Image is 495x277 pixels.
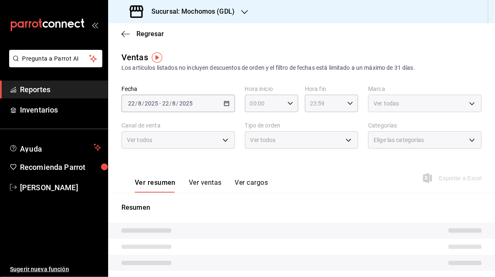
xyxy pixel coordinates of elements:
[22,54,89,63] span: Pregunta a Parrot AI
[250,136,276,144] span: Ver todos
[20,182,101,193] span: [PERSON_NAME]
[136,30,164,38] span: Regresar
[121,203,482,213] p: Resumen
[162,100,169,107] input: --
[121,30,164,38] button: Regresar
[135,179,268,193] div: navigation tabs
[152,52,162,63] img: Tooltip marker
[9,50,102,67] button: Pregunta a Parrot AI
[142,100,144,107] span: /
[159,100,161,107] span: -
[179,100,193,107] input: ----
[20,162,101,173] span: Recomienda Parrot
[144,100,158,107] input: ----
[20,142,90,152] span: Ayuda
[176,100,179,107] span: /
[121,123,235,129] label: Canal de venta
[121,64,482,72] div: Los artículos listados no incluyen descuentos de orden y el filtro de fechas está limitado a un m...
[138,100,142,107] input: --
[189,179,222,193] button: Ver ventas
[368,123,482,129] label: Categorías
[235,179,268,193] button: Ver cargos
[169,100,172,107] span: /
[6,60,102,69] a: Pregunta a Parrot AI
[374,99,399,108] span: Ver todas
[368,86,482,92] label: Marca
[245,86,298,92] label: Hora inicio
[127,136,152,144] span: Ver todos
[128,100,135,107] input: --
[20,84,101,95] span: Reportes
[121,86,235,92] label: Fecha
[10,265,101,274] span: Sugerir nueva función
[245,123,359,129] label: Tipo de orden
[121,51,148,64] div: Ventas
[374,136,424,144] span: Elige las categorías
[145,7,235,17] h3: Sucursal: Mochomos (GDL)
[172,100,176,107] input: --
[305,86,358,92] label: Hora fin
[135,179,176,193] button: Ver resumen
[135,100,138,107] span: /
[92,22,98,28] button: open_drawer_menu
[20,104,101,115] span: Inventarios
